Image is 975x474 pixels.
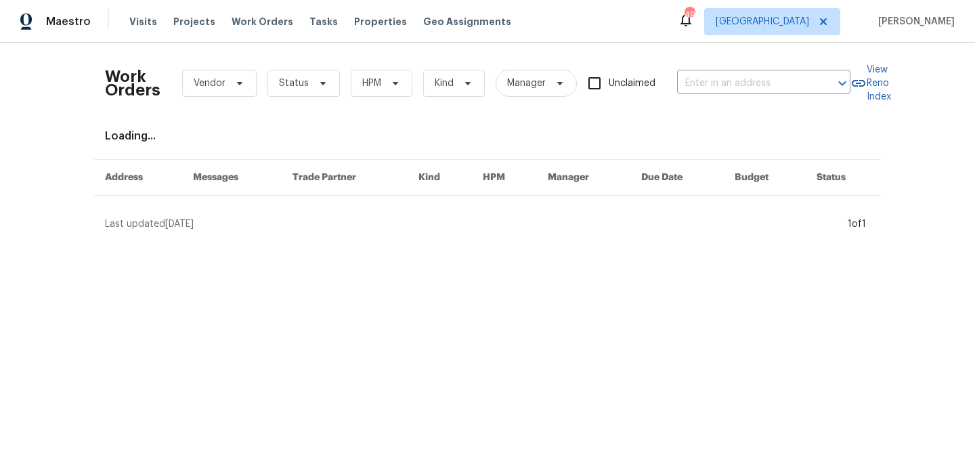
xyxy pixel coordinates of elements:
[105,129,870,143] div: Loading...
[408,160,472,196] th: Kind
[309,17,338,26] span: Tasks
[630,160,724,196] th: Due Date
[354,15,407,28] span: Properties
[129,15,157,28] span: Visits
[282,160,408,196] th: Trade Partner
[873,15,955,28] span: [PERSON_NAME]
[507,77,546,90] span: Manager
[833,74,852,93] button: Open
[472,160,537,196] th: HPM
[105,70,160,97] h2: Work Orders
[362,77,381,90] span: HPM
[105,217,844,231] div: Last updated
[537,160,630,196] th: Manager
[423,15,511,28] span: Geo Assignments
[806,160,881,196] th: Status
[173,15,215,28] span: Projects
[724,160,806,196] th: Budget
[46,15,91,28] span: Maestro
[194,77,225,90] span: Vendor
[848,217,866,231] div: 1 of 1
[850,63,891,104] a: View Reno Index
[165,219,194,229] span: [DATE]
[232,15,293,28] span: Work Orders
[279,77,309,90] span: Status
[435,77,454,90] span: Kind
[685,8,694,22] div: 49
[609,77,655,91] span: Unclaimed
[716,15,809,28] span: [GEOGRAPHIC_DATA]
[677,73,812,94] input: Enter in an address
[94,160,182,196] th: Address
[182,160,282,196] th: Messages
